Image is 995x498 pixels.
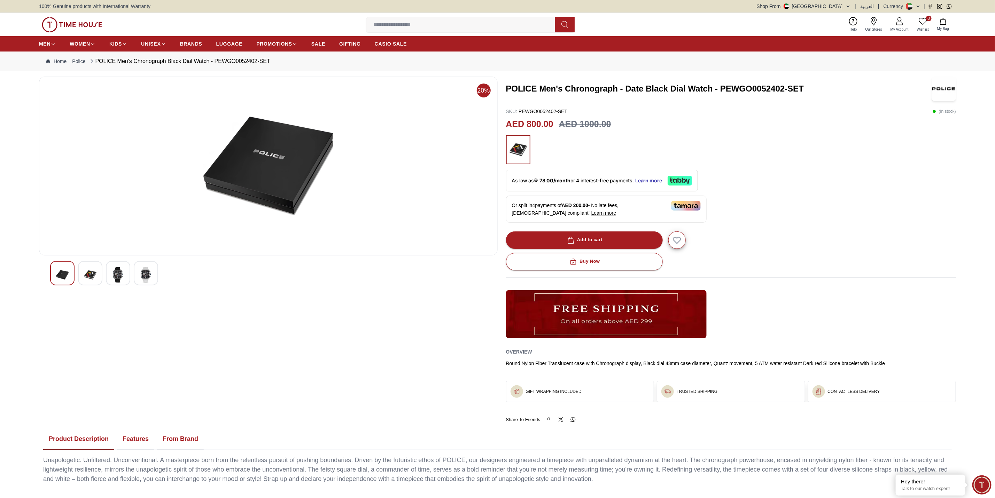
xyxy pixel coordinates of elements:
img: ... [815,388,822,395]
a: UNISEX [141,38,166,50]
h3: TRUSTED SHIPPING [677,389,717,394]
span: KIDS [109,40,122,47]
button: العربية [860,3,874,10]
a: KIDS [109,38,127,50]
a: WOMEN [70,38,95,50]
a: 0Wishlist [913,16,933,33]
p: ( In stock ) [933,108,956,115]
h3: POLICE Men's Chronograph - Date Black Dial Watch - PEWGO0052402-SET [506,83,919,94]
button: My Bag [933,16,953,33]
a: BRANDS [180,38,202,50]
img: ... [42,17,102,32]
img: POLICE Men's Chronograph Black Dial Watch - PEWGO0052402-SET [56,267,69,283]
button: Product Description [43,428,114,450]
a: LUGGAGE [216,38,243,50]
img: POLICE Men's Chronograph - Date Black Dial Watch - PEWGO0052402-SET [932,77,956,101]
a: Help [846,16,861,33]
div: Currency [884,3,906,10]
span: WOMEN [70,40,90,47]
span: Help [847,27,860,32]
img: POLICE Men's Chronograph Black Dial Watch - PEWGO0052402-SET [112,267,124,283]
img: ... [506,290,707,338]
div: POLICE Men's Chronograph Black Dial Watch - PEWGO0052402-SET [88,57,270,65]
img: POLICE Men's Chronograph Black Dial Watch - PEWGO0052402-SET [45,82,492,250]
div: Buy Now [568,258,600,266]
img: POLICE Men's Chronograph Black Dial Watch - PEWGO0052402-SET [84,267,96,283]
a: Our Stores [861,16,886,33]
a: SALE [311,38,325,50]
h3: AED 1000.00 [559,118,611,131]
button: Features [117,428,154,450]
img: ... [513,388,520,395]
a: CASIO SALE [375,38,407,50]
button: Shop From[GEOGRAPHIC_DATA] [757,3,851,10]
span: CASIO SALE [375,40,407,47]
span: GIFTING [339,40,361,47]
span: AED 200.00 [562,203,588,208]
a: MEN [39,38,56,50]
span: My Account [888,27,911,32]
span: 20% [477,84,491,97]
span: My Bag [934,26,952,31]
span: Share To Friends [506,416,541,423]
button: Buy Now [506,253,663,270]
span: LUGGAGE [216,40,243,47]
div: Or split in 4 payments of - No late fees, [DEMOGRAPHIC_DATA] compliant! [506,196,707,223]
h2: Overview [506,347,532,357]
img: Tamara [671,201,701,211]
span: | [924,3,925,10]
a: GIFTING [339,38,361,50]
div: Round Nylon Fiber Translucent case with Chronograph display, Black dial 43mm case diameter, Quart... [506,360,956,367]
span: SKU : [506,109,518,114]
span: | [878,3,879,10]
img: ... [510,139,527,161]
h2: AED 800.00 [506,118,553,131]
span: MEN [39,40,50,47]
div: Unapologetic. Unfiltered. Unconventional. A masterpiece born from the relentless pursuit of pushi... [43,456,952,484]
img: POLICE Men's Chronograph Black Dial Watch - PEWGO0052402-SET [140,267,152,283]
div: Chat Widget [972,475,992,495]
span: BRANDS [180,40,202,47]
img: United Arab Emirates [784,3,789,9]
span: 0 [926,16,932,21]
img: ... [664,388,671,395]
p: PEWGO0052402-SET [506,108,568,115]
a: Facebook [928,4,933,9]
span: SALE [311,40,325,47]
div: Add to cart [566,236,603,244]
span: | [855,3,856,10]
span: 100% Genuine products with International Warranty [39,3,150,10]
p: Talk to our watch expert! [901,486,960,492]
button: From Brand [157,428,204,450]
a: Home [46,58,67,65]
a: Police [72,58,85,65]
div: Hey there! [901,478,960,485]
nav: Breadcrumb [39,52,956,71]
span: UNISEX [141,40,161,47]
span: PROMOTIONS [256,40,292,47]
a: PROMOTIONS [256,38,297,50]
a: Whatsapp [947,4,952,9]
h3: CONTACTLESS DELIVERY [828,389,880,394]
span: Learn more [591,210,616,216]
span: Wishlist [914,27,932,32]
a: Instagram [937,4,942,9]
h3: GIFT WRAPPING INCLUDED [526,389,582,394]
span: Our Stores [863,27,885,32]
button: Add to cart [506,231,663,249]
